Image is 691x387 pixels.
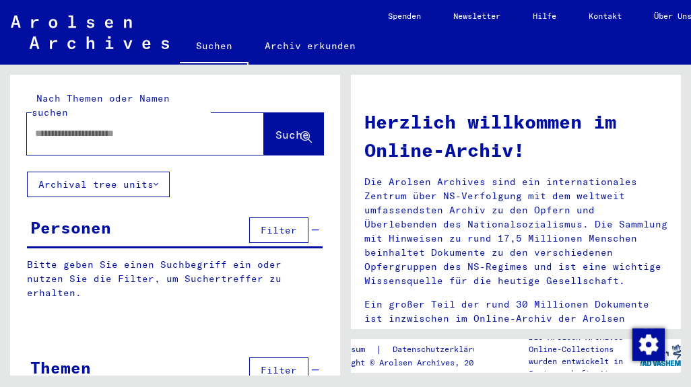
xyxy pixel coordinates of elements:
p: Die Arolsen Archives Online-Collections [529,331,640,355]
a: Suchen [180,30,249,65]
a: Archiv erkunden [249,30,372,62]
h1: Herzlich willkommen im Online-Archiv! [364,108,667,164]
img: Zustimmung ändern [632,328,665,361]
p: wurden entwickelt in Partnerschaft mit [529,355,640,380]
div: Personen [30,215,111,240]
span: Filter [261,224,297,236]
span: Filter [261,364,297,376]
div: | [323,343,503,357]
p: Ein großer Teil der rund 30 Millionen Dokumente ist inzwischen im Online-Archiv der Arolsen Archi... [364,297,667,354]
p: Copyright © Arolsen Archives, 2021 [323,357,503,369]
button: Suche [264,113,323,155]
button: Archival tree units [27,172,170,197]
p: Die Arolsen Archives sind ein internationales Zentrum über NS-Verfolgung mit dem weltweit umfasse... [364,175,667,288]
p: Bitte geben Sie einen Suchbegriff ein oder nutzen Sie die Filter, um Suchertreffer zu erhalten. [27,258,323,300]
img: Arolsen_neg.svg [11,15,169,49]
span: Suche [275,128,309,141]
a: Datenschutzerklärung [382,343,503,357]
div: Themen [30,355,91,380]
button: Filter [249,357,308,383]
mat-label: Nach Themen oder Namen suchen [32,92,170,118]
button: Filter [249,217,308,243]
